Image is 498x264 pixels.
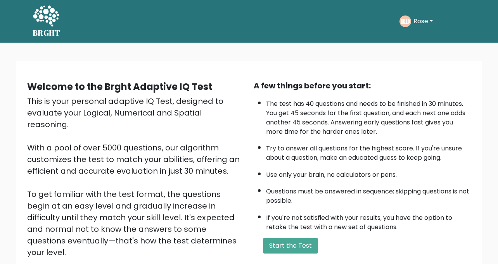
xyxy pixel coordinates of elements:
[266,183,471,205] li: Questions must be answered in sequence; skipping questions is not possible.
[266,166,471,179] li: Use only your brain, no calculators or pens.
[266,140,471,162] li: Try to answer all questions for the highest score. If you're unsure about a question, make an edu...
[254,80,471,91] div: A few things before you start:
[263,238,318,254] button: Start the Test
[33,3,61,40] a: BRGHT
[266,209,471,232] li: If you're not satisfied with your results, you have the option to retake the test with a new set ...
[400,17,410,26] text: RD
[27,80,212,93] b: Welcome to the Brght Adaptive IQ Test
[411,16,435,26] button: Rose
[266,95,471,136] li: The test has 40 questions and needs to be finished in 30 minutes. You get 45 seconds for the firs...
[33,28,61,38] h5: BRGHT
